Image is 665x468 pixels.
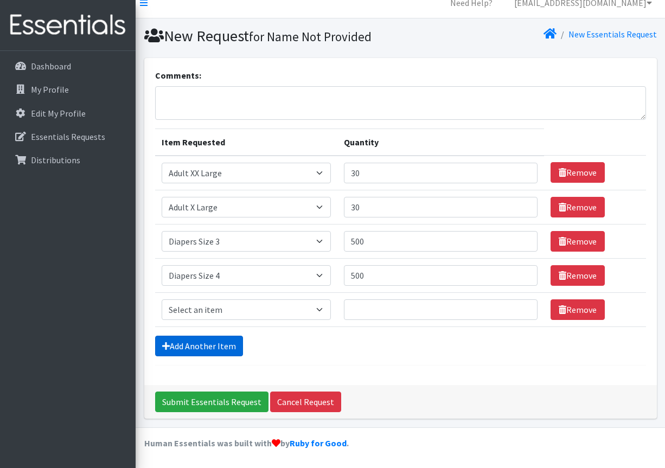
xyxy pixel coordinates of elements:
a: Remove [551,162,605,183]
a: Cancel Request [270,392,341,412]
a: Remove [551,231,605,252]
a: Edit My Profile [4,102,131,124]
a: Dashboard [4,55,131,77]
strong: Human Essentials was built with by . [144,438,349,448]
a: Remove [551,197,605,217]
input: Submit Essentials Request [155,392,268,412]
a: Distributions [4,149,131,171]
th: Item Requested [155,129,338,156]
img: HumanEssentials [4,7,131,43]
p: My Profile [31,84,69,95]
th: Quantity [337,129,543,156]
a: Essentials Requests [4,126,131,148]
a: Ruby for Good [290,438,347,448]
h1: New Request [144,27,397,46]
p: Distributions [31,155,80,165]
a: New Essentials Request [568,29,657,40]
a: My Profile [4,79,131,100]
p: Essentials Requests [31,131,105,142]
a: Add Another Item [155,336,243,356]
label: Comments: [155,69,201,82]
a: Remove [551,299,605,320]
small: for Name Not Provided [249,29,372,44]
p: Edit My Profile [31,108,86,119]
p: Dashboard [31,61,71,72]
a: Remove [551,265,605,286]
